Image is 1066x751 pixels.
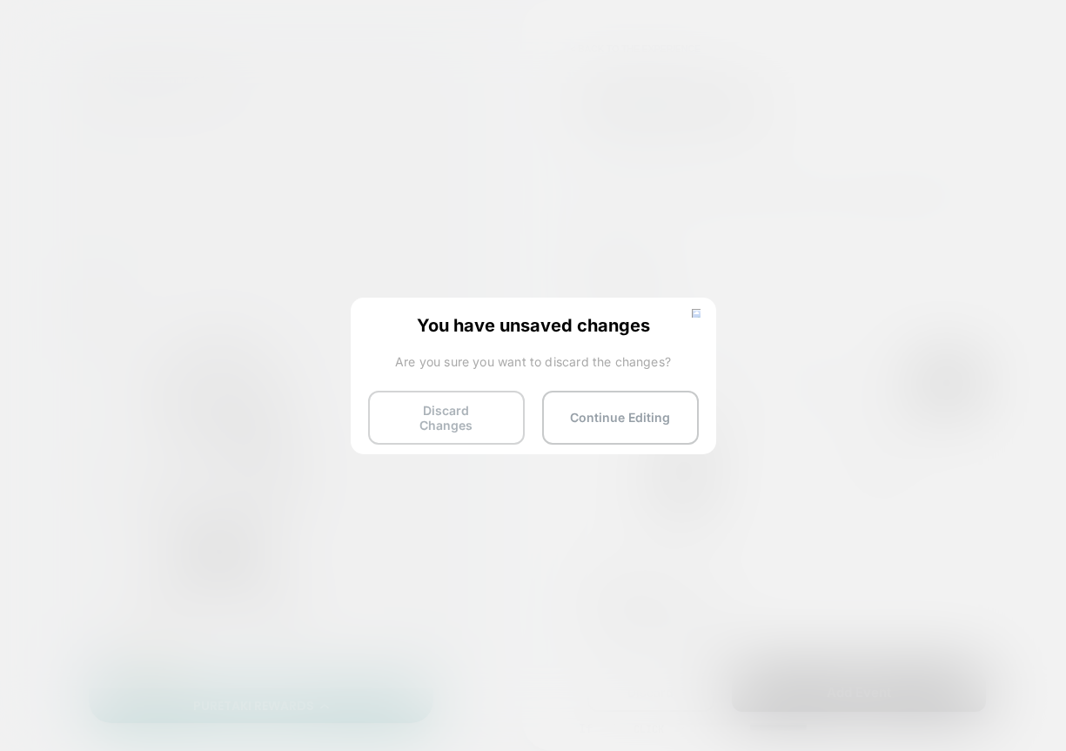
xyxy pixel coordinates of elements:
img: close [692,309,701,318]
span: Are you sure you want to discard the changes? [368,354,699,369]
div: PURETAKI REWARDS [104,641,225,660]
button: Continue Editing [542,391,699,445]
button: Discard Changes [368,391,525,445]
span: You have unsaved changes [368,315,699,332]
